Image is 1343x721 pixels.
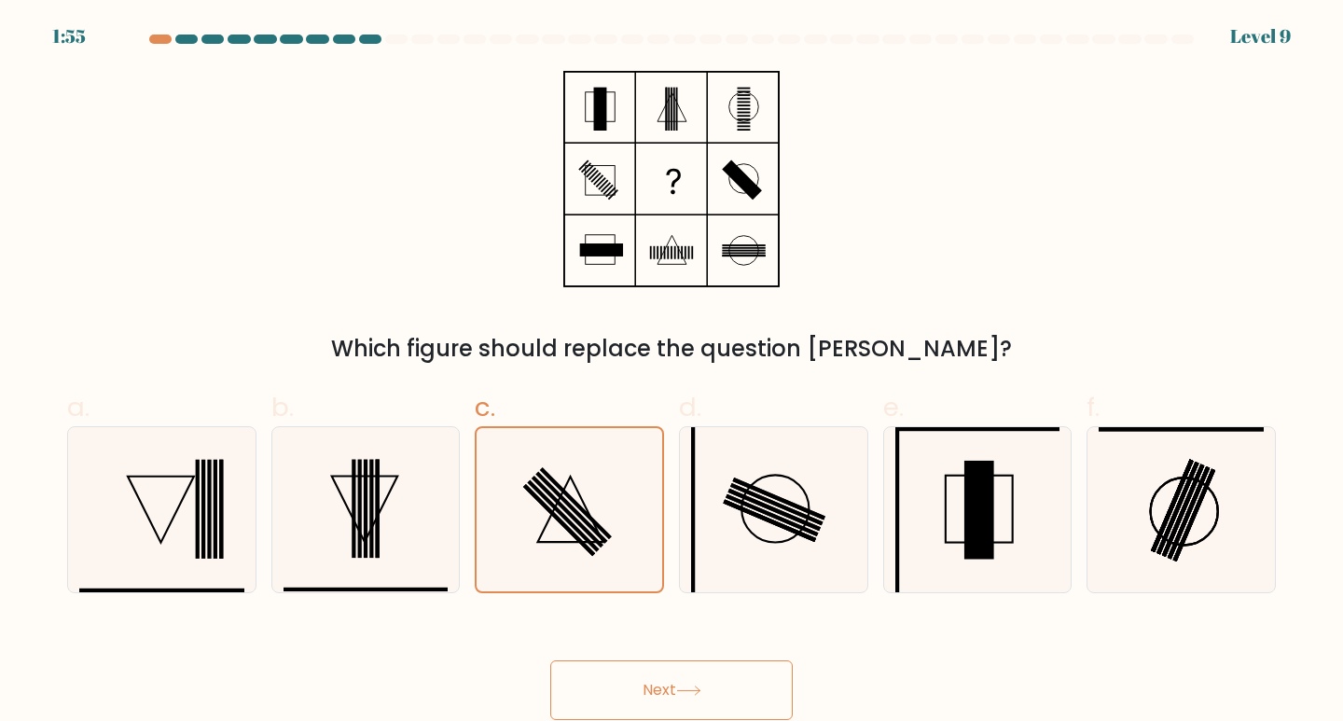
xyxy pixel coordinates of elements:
div: Which figure should replace the question [PERSON_NAME]? [78,332,1265,366]
span: b. [271,389,294,425]
span: f. [1087,389,1100,425]
div: Level 9 [1230,22,1291,50]
span: a. [67,389,90,425]
span: e. [883,389,904,425]
span: c. [475,389,495,425]
span: d. [679,389,701,425]
button: Next [550,660,793,720]
div: 1:55 [52,22,86,50]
